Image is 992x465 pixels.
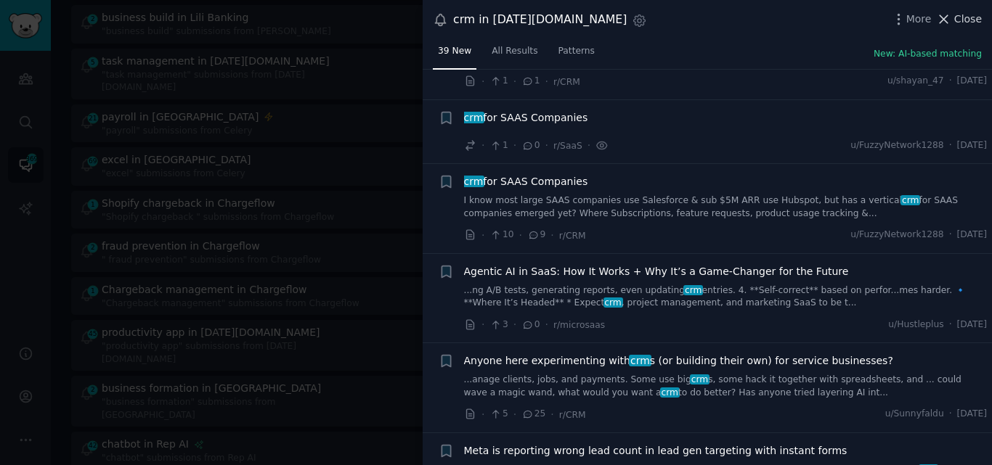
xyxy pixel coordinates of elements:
[521,318,540,332] span: 0
[463,176,484,187] span: crm
[553,320,605,330] span: r/microsaas
[464,174,588,189] a: crmfor SAAS Companies
[464,174,588,189] span: for SAAS Companies
[957,318,987,332] span: [DATE]
[481,317,484,332] span: ·
[481,407,484,422] span: ·
[489,139,508,152] span: 1
[957,229,987,242] span: [DATE]
[949,408,952,421] span: ·
[513,138,516,153] span: ·
[519,228,522,243] span: ·
[527,229,545,242] span: 9
[553,141,582,151] span: r/SaaS
[489,229,513,242] span: 10
[957,75,987,88] span: [DATE]
[949,75,952,88] span: ·
[888,318,943,332] span: u/Hustleplus
[559,231,586,241] span: r/CRM
[874,48,982,61] button: New: AI-based matching
[481,228,484,243] span: ·
[464,110,588,125] span: for SAAS Companies
[464,110,588,125] a: crmfor SAAS Companies
[521,408,545,421] span: 25
[464,284,988,310] a: ...ng A/B tests, generating reports, even updatingcrmentries. 4. **Self-correct** based on perfor...
[553,40,600,70] a: Patterns
[629,355,651,366] span: crm
[487,40,542,70] a: All Results
[464,374,988,399] a: ...anage clients, jobs, and payments. Some use bigcrms, some hack it together with spreadsheets, ...
[850,229,943,242] span: u/FuzzyNetwork1288
[957,139,987,152] span: [DATE]
[545,317,548,332] span: ·
[550,407,553,422] span: ·
[850,139,943,152] span: u/FuzzyNetwork1288
[957,408,987,421] span: [DATE]
[683,285,703,295] span: crm
[513,407,516,422] span: ·
[550,228,553,243] span: ·
[887,75,944,88] span: u/shayan_47
[489,408,508,421] span: 5
[588,138,590,153] span: ·
[481,74,484,89] span: ·
[949,318,952,332] span: ·
[438,45,471,58] span: 39 New
[463,112,484,123] span: crm
[545,74,548,89] span: ·
[464,353,893,369] span: Anyone here experimenting with s (or building their own) for service businesses?
[513,317,516,332] span: ·
[492,45,537,58] span: All Results
[489,318,508,332] span: 3
[464,443,847,458] a: Meta is reporting wrong lead count in lead gen targeting with instant forms
[464,353,893,369] a: Anyone here experimenting withcrms (or building their own) for service businesses?
[949,139,952,152] span: ·
[954,12,982,27] span: Close
[464,194,988,220] a: I know most large SAAS companies use Salesforce & sub $5M ARR use Hubspot, but has a verticalcrmf...
[545,138,548,153] span: ·
[553,77,580,87] span: r/CRM
[660,387,680,398] span: crm
[559,410,586,420] span: r/CRM
[891,12,932,27] button: More
[900,195,920,205] span: crm
[513,74,516,89] span: ·
[906,12,932,27] span: More
[521,75,540,88] span: 1
[481,138,484,153] span: ·
[489,75,508,88] span: 1
[603,297,623,308] span: crm
[936,12,982,27] button: Close
[521,139,540,152] span: 0
[433,40,476,70] a: 39 New
[885,408,944,421] span: u/Sunnyfaldu
[453,11,627,29] div: crm in [DATE][DOMAIN_NAME]
[690,374,710,384] span: crm
[949,229,952,242] span: ·
[558,45,595,58] span: Patterns
[464,264,849,279] a: Agentic AI in SaaS: How It Works + Why It’s a Game-Changer for the Future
